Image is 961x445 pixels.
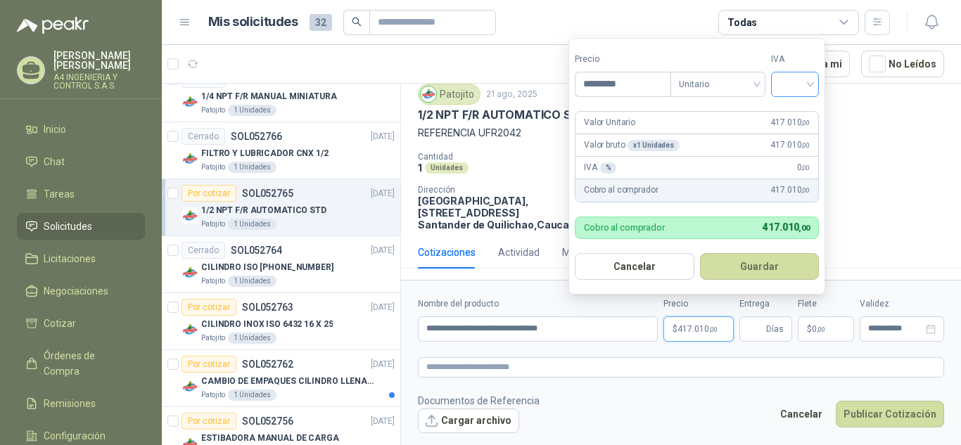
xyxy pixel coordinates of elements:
[182,128,225,145] div: Cerrado
[17,148,145,175] a: Chat
[371,244,395,257] p: [DATE]
[228,333,276,344] div: 1 Unidades
[201,318,333,331] p: CILINDRO INOX ISO 6432 16 X 25
[201,389,225,401] p: Patojito
[575,253,694,280] button: Cancelar
[371,358,395,371] p: [DATE]
[201,333,225,344] p: Patojito
[763,221,810,233] span: 417.010
[162,65,400,122] a: CerradoSOL052767[DATE] Company Logo1/4 NPT F/R MANUAL MINIATURAPatojito1 Unidades
[44,154,65,169] span: Chat
[44,219,92,234] span: Solicitudes
[201,375,376,388] p: CAMBIO DE EMPAQUES CILINDRO LLENADORA MANUALNUAL
[17,390,145,417] a: Remisiones
[310,14,332,31] span: 32
[663,297,734,311] label: Precio
[44,251,96,266] span: Licitaciones
[201,147,329,160] p: FILTRO Y LUBRICADOR CNX 1/2
[182,150,198,167] img: Company Logo
[228,389,276,401] div: 1 Unidades
[584,138,680,152] p: Valor bruto
[44,283,108,299] span: Negociaciones
[418,108,587,122] p: 1/2 NPT F/R AUTOMATICO STD
[44,396,96,411] span: Remisiones
[371,187,395,200] p: [DATE]
[17,342,145,385] a: Órdenes de Compra
[677,325,718,333] span: 417.010
[770,116,810,129] span: 417.010
[53,51,145,70] p: [PERSON_NAME] [PERSON_NAME]
[242,359,293,369] p: SOL052762
[498,245,540,260] div: Actividad
[201,432,339,445] p: ESTIBADORA MANUAL DE CARGA
[17,310,145,337] a: Cotizar
[231,245,282,255] p: SOL052764
[770,183,810,197] span: 417.010
[798,297,854,311] label: Flete
[352,17,362,27] span: search
[182,299,236,316] div: Por cotizar
[17,213,145,240] a: Solicitudes
[182,207,198,224] img: Company Logo
[418,408,519,434] button: Cargar archivo
[231,131,282,141] p: SOL052766
[17,116,145,143] a: Inicio
[162,236,400,293] a: CerradoSOL052764[DATE] Company LogoCILINDRO ISO [PHONE_NUMBER]Patojito1 Unidades
[418,84,480,105] div: Patojito
[418,162,422,174] p: 1
[771,53,819,66] label: IVA
[371,415,395,428] p: [DATE]
[772,401,830,427] button: Cancelar
[797,161,810,174] span: 0
[17,245,145,272] a: Licitaciones
[182,321,198,338] img: Company Logo
[418,125,944,141] p: REFERENCIA UFR2042
[44,428,106,444] span: Configuración
[421,86,436,102] img: Company Logo
[425,162,469,174] div: Unidades
[228,162,276,173] div: 1 Unidades
[807,325,812,333] span: $
[801,164,810,172] span: ,00
[700,253,820,280] button: Guardar
[182,378,198,395] img: Company Logo
[801,141,810,149] span: ,00
[812,325,825,333] span: 0
[242,416,293,426] p: SOL052756
[817,325,825,333] span: ,00
[679,74,757,95] span: Unitario
[418,245,476,260] div: Cotizaciones
[228,276,276,287] div: 1 Unidades
[162,122,400,179] a: CerradoSOL052766[DATE] Company LogoFILTRO Y LUBRICADOR CNX 1/2Patojito1 Unidades
[801,186,810,194] span: ,00
[182,93,198,110] img: Company Logo
[486,88,537,101] p: 21 ago, 2025
[798,316,854,342] p: $ 0,00
[860,297,944,311] label: Validez
[584,183,658,197] p: Cobro al comprador
[17,278,145,304] a: Negociaciones
[242,302,293,312] p: SOL052763
[182,264,198,281] img: Company Logo
[600,162,617,174] div: %
[44,122,66,137] span: Inicio
[182,242,225,259] div: Cerrado
[201,204,326,217] p: 1/2 NPT F/R AUTOMATICO STD
[628,140,680,151] div: x 1 Unidades
[182,185,236,202] div: Por cotizar
[201,276,225,287] p: Patojito
[162,179,400,236] a: Por cotizarSOL052765[DATE] Company Logo1/2 NPT F/R AUTOMATICO STDPatojito1 Unidades
[201,261,333,274] p: CILINDRO ISO [PHONE_NUMBER]
[418,195,573,231] p: [GEOGRAPHIC_DATA], [STREET_ADDRESS] Santander de Quilichao , Cauca
[584,161,616,174] p: IVA
[44,186,75,202] span: Tareas
[418,185,573,195] p: Dirección
[201,105,225,116] p: Patojito
[562,245,605,260] div: Mensajes
[418,297,658,311] label: Nombre del producto
[798,224,810,233] span: ,00
[182,356,236,373] div: Por cotizar
[371,130,395,143] p: [DATE]
[228,219,276,230] div: 1 Unidades
[162,293,400,350] a: Por cotizarSOL052763[DATE] Company LogoCILINDRO INOX ISO 6432 16 X 25Patojito1 Unidades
